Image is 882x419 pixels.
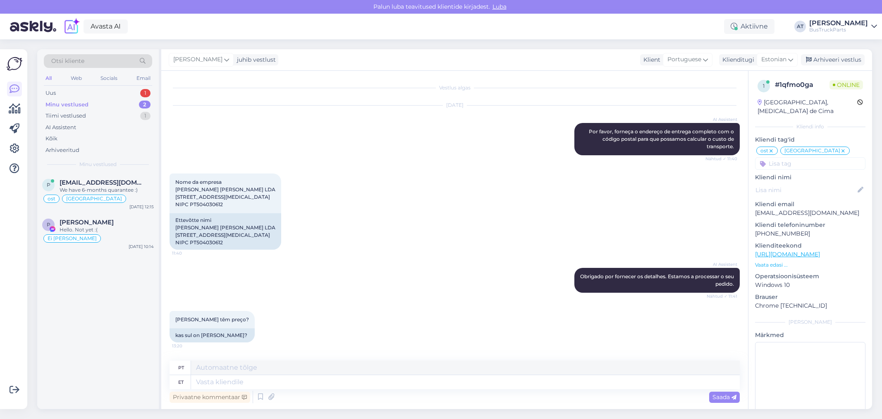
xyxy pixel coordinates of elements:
[755,281,865,289] p: Windows 10
[706,293,737,299] span: Nähtud ✓ 11:41
[84,19,128,34] a: Avasta AI
[170,101,740,109] div: [DATE]
[706,261,737,267] span: AI Assistent
[667,55,701,64] span: Portuguese
[809,20,868,26] div: [PERSON_NAME]
[170,328,255,342] div: kas sul on [PERSON_NAME]?
[140,89,151,97] div: 1
[178,375,184,389] div: et
[45,112,86,120] div: Tiimi vestlused
[761,55,786,64] span: Estonian
[809,20,877,33] a: [PERSON_NAME]BusTruckParts
[755,272,865,281] p: Operatsioonisüsteem
[755,331,865,340] p: Märkmed
[755,301,865,310] p: Chrome [TECHNICAL_ID]
[801,54,865,65] div: Arhiveeri vestlus
[175,179,275,207] span: Nome da empresa [PERSON_NAME] [PERSON_NAME] LDA [STREET_ADDRESS][MEDICAL_DATA] NIPC PT504030612
[712,393,736,401] span: Saada
[170,392,250,403] div: Privaatne kommentaar
[79,161,117,168] span: Minu vestlused
[640,55,660,64] div: Klient
[829,80,863,89] span: Online
[44,73,53,84] div: All
[48,196,55,201] span: ost
[66,196,122,201] span: [GEOGRAPHIC_DATA]
[48,236,97,241] span: Ei [PERSON_NAME]
[172,343,203,349] span: 13:20
[175,316,249,323] span: [PERSON_NAME] têm preço?
[755,293,865,301] p: Brauser
[69,73,84,84] div: Web
[755,185,856,195] input: Lisa nimi
[47,182,50,188] span: p
[755,250,820,258] a: [URL][DOMAIN_NAME]
[580,273,735,287] span: Obrigado por fornecer os detalhes. Estamos a processar o seu pedido.
[60,179,146,186] span: pecas@mssassistencia.pt
[755,123,865,130] div: Kliendi info
[47,222,50,228] span: P
[755,200,865,209] p: Kliendi email
[758,98,857,116] div: [GEOGRAPHIC_DATA], [MEDICAL_DATA] de Cima
[755,173,865,182] p: Kliendi nimi
[763,83,765,89] span: 1
[172,250,203,256] span: 11:40
[719,55,754,64] div: Klienditugi
[784,148,840,153] span: [GEOGRAPHIC_DATA]
[170,213,281,250] div: Ettevõtte nimi [PERSON_NAME] [PERSON_NAME] LDA [STREET_ADDRESS][MEDICAL_DATA] NIPC PT504030612
[589,128,735,149] span: Por favor, forneça o endereço de entrega completo com o código postal para que possamos calcular ...
[170,84,740,92] div: Vestlus algas
[45,101,88,109] div: Minu vestlused
[99,73,119,84] div: Socials
[60,219,114,226] span: Peter Franzén
[705,156,737,162] span: Nähtud ✓ 11:40
[490,3,509,10] span: Luba
[755,221,865,229] p: Kliendi telefoninumber
[755,135,865,144] p: Kliendi tag'id
[706,116,737,123] span: AI Assistent
[45,146,79,154] div: Arhiveeritud
[7,56,22,72] img: Askly Logo
[60,186,154,194] div: We have 6-months quarantee :)
[755,261,865,269] p: Vaata edasi ...
[45,135,57,143] div: Kõik
[60,226,154,234] div: Hello. Not yet :(
[135,73,152,84] div: Email
[809,26,868,33] div: BusTruckParts
[51,57,84,65] span: Otsi kliente
[63,18,80,35] img: explore-ai
[139,101,151,109] div: 2
[775,80,829,90] div: # 1qfmo0ga
[129,204,154,210] div: [DATE] 12:15
[755,318,865,326] div: [PERSON_NAME]
[760,148,768,153] span: ost
[755,157,865,170] input: Lisa tag
[234,55,276,64] div: juhib vestlust
[140,112,151,120] div: 1
[178,361,184,375] div: pt
[45,89,56,97] div: Uus
[724,19,774,34] div: Aktiivne
[794,21,806,32] div: AT
[129,243,154,250] div: [DATE] 10:14
[173,55,222,64] span: [PERSON_NAME]
[45,123,76,132] div: AI Assistent
[755,241,865,250] p: Klienditeekond
[755,229,865,238] p: [PHONE_NUMBER]
[755,209,865,217] p: [EMAIL_ADDRESS][DOMAIN_NAME]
